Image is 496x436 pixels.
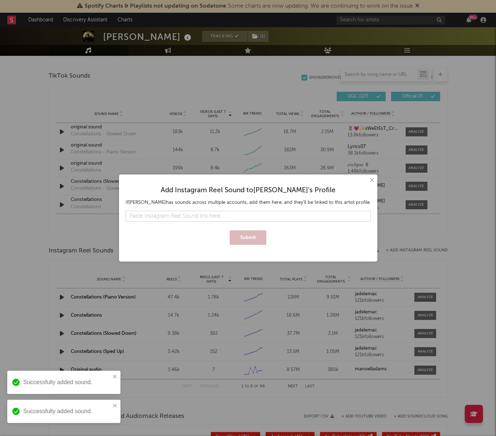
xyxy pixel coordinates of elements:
button: × [368,176,376,184]
div: Add Instagram Reel Sound to [PERSON_NAME] 's Profile [126,186,371,195]
button: close [112,403,118,410]
div: Successfully added sound. [23,407,110,416]
div: If [PERSON_NAME] has sounds across multiple accounts, add them here, and they'll be linked to thi... [126,199,371,206]
button: close [112,374,118,381]
input: Paste Instagram Reel Sound link here... [126,211,371,222]
div: Successfully added sound. [23,378,110,387]
button: Submit [230,230,266,245]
